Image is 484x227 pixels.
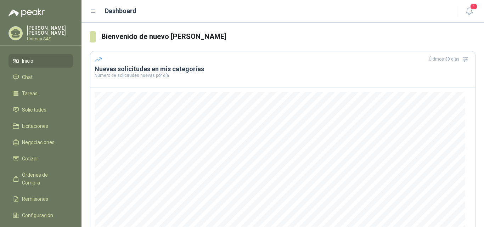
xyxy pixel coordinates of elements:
[95,73,471,78] p: Número de solicitudes nuevas por día
[9,54,73,68] a: Inicio
[101,31,475,42] h3: Bienvenido de nuevo [PERSON_NAME]
[105,6,136,16] h1: Dashboard
[470,3,478,10] span: 1
[27,37,73,41] p: Uniroca SAS
[9,192,73,206] a: Remisiones
[22,122,48,130] span: Licitaciones
[9,119,73,133] a: Licitaciones
[27,25,73,35] p: [PERSON_NAME] [PERSON_NAME]
[22,138,55,146] span: Negociaciones
[9,8,45,17] img: Logo peakr
[22,57,33,65] span: Inicio
[9,87,73,100] a: Tareas
[9,136,73,149] a: Negociaciones
[22,106,46,114] span: Solicitudes
[95,65,471,73] h3: Nuevas solicitudes en mis categorías
[22,171,66,187] span: Órdenes de Compra
[429,53,471,65] div: Últimos 30 días
[463,5,475,18] button: 1
[9,152,73,165] a: Cotizar
[22,90,38,97] span: Tareas
[9,70,73,84] a: Chat
[9,103,73,117] a: Solicitudes
[22,155,38,163] span: Cotizar
[22,211,53,219] span: Configuración
[9,168,73,189] a: Órdenes de Compra
[22,195,48,203] span: Remisiones
[9,209,73,222] a: Configuración
[22,73,33,81] span: Chat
